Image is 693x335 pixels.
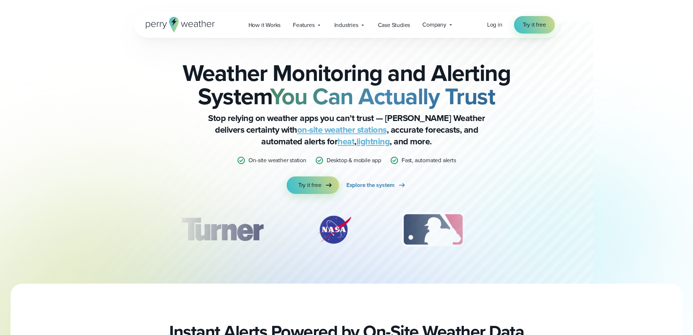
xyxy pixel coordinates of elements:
[357,135,390,148] a: lightning
[270,79,495,113] strong: You Can Actually Trust
[487,20,502,29] a: Log in
[506,211,565,248] img: PGA.svg
[395,211,471,248] div: 3 of 12
[287,176,339,194] a: Try it free
[378,21,410,30] span: Case Studies
[346,176,406,194] a: Explore the system
[170,211,274,248] div: 1 of 12
[309,211,360,248] img: NASA.svg
[201,112,492,147] p: Stop relying on weather apps you can’t trust — [PERSON_NAME] Weather delivers certainty with , ac...
[309,211,360,248] div: 2 of 12
[298,181,322,190] span: Try it free
[334,21,358,30] span: Industries
[346,181,395,190] span: Explore the system
[248,21,281,30] span: How it Works
[327,156,381,165] p: Desktop & mobile app
[514,16,555,34] a: Try it free
[395,211,471,248] img: MLB.svg
[248,156,306,165] p: On-site weather station
[372,17,417,32] a: Case Studies
[422,20,446,29] span: Company
[242,17,287,32] a: How it Works
[297,123,387,136] a: on-site weather stations
[506,211,565,248] div: 4 of 12
[293,21,314,30] span: Features
[402,156,456,165] p: Fast, automated alerts
[523,20,546,29] span: Try it free
[171,211,523,252] div: slideshow
[171,61,523,108] h2: Weather Monitoring and Alerting System
[170,211,274,248] img: Turner-Construction_1.svg
[338,135,354,148] a: heat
